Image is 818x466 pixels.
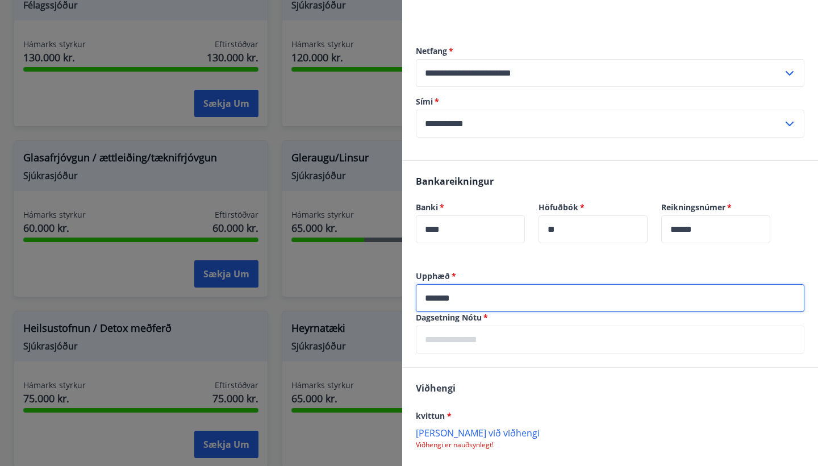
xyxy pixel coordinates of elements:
label: Upphæð [416,271,804,282]
label: Reikningsnúmer [661,202,770,213]
span: Viðhengi [416,382,456,394]
label: Netfang [416,45,804,57]
label: Dagsetning Nótu [416,312,804,323]
div: Dagsetning Nótu [416,326,804,353]
p: [PERSON_NAME] við viðhengi [416,427,804,438]
label: Sími [416,96,804,107]
span: kvittun [416,410,452,421]
div: Upphæð [416,284,804,312]
span: Bankareikningur [416,175,494,188]
label: Banki [416,202,525,213]
p: Viðhengi er nauðsynlegt! [416,440,804,450]
label: Höfuðbók [539,202,648,213]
